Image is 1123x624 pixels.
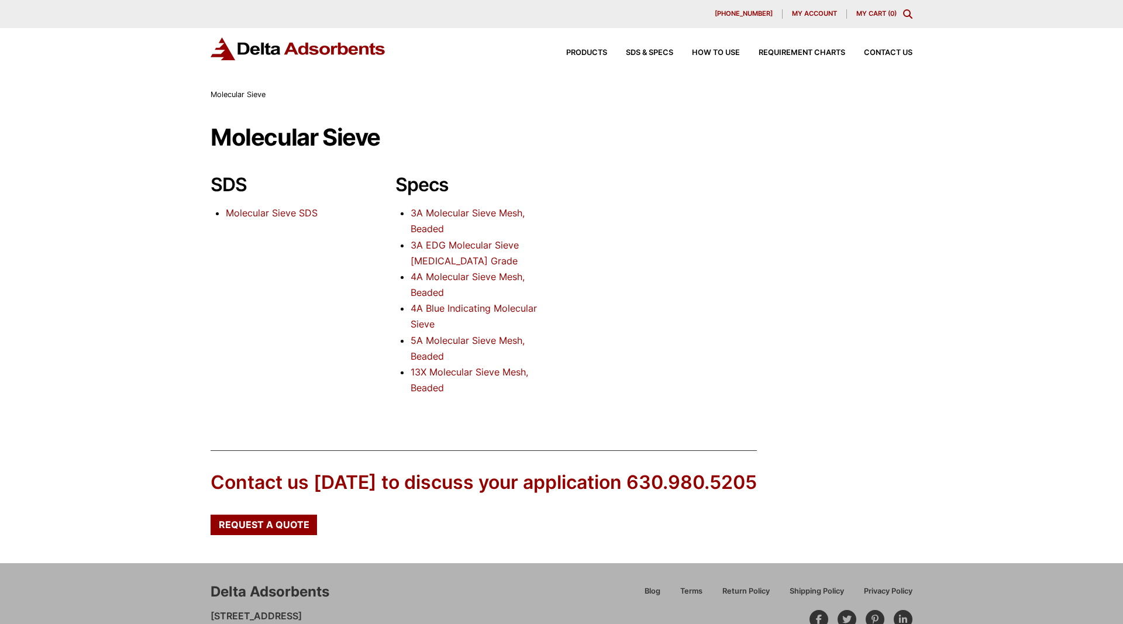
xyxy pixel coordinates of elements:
a: 5A Molecular Sieve Mesh, Beaded [411,335,525,362]
span: Requirement Charts [759,49,845,57]
a: My Cart (0) [856,9,897,18]
span: 0 [890,9,894,18]
div: Contact us [DATE] to discuss your application 630.980.5205 [211,470,757,496]
a: 3A EDG Molecular Sieve [MEDICAL_DATA] Grade [411,239,519,267]
span: How to Use [692,49,740,57]
span: Request a Quote [219,520,309,529]
a: Request a Quote [211,515,317,535]
a: Return Policy [712,585,780,605]
a: 4A Blue Indicating Molecular Sieve [411,302,537,330]
span: SDS & SPECS [626,49,673,57]
a: Molecular Sieve SDS [226,207,318,219]
span: My account [792,11,837,17]
a: [PHONE_NUMBER] [705,9,783,19]
div: Delta Adsorbents [211,582,329,602]
span: Blog [645,588,660,595]
a: Shipping Policy [780,585,854,605]
a: Contact Us [845,49,912,57]
span: Privacy Policy [864,588,912,595]
span: Molecular Sieve [211,90,266,99]
span: Contact Us [864,49,912,57]
a: Products [547,49,607,57]
a: 3A Molecular Sieve Mesh, Beaded [411,207,525,235]
a: How to Use [673,49,740,57]
h2: Specs [395,174,543,196]
span: Shipping Policy [790,588,844,595]
div: Toggle Modal Content [903,9,912,19]
a: My account [783,9,847,19]
span: [PHONE_NUMBER] [715,11,773,17]
img: Delta Adsorbents [211,37,386,60]
a: Blog [635,585,670,605]
a: Privacy Policy [854,585,912,605]
a: Terms [670,585,712,605]
span: Return Policy [722,588,770,595]
a: Requirement Charts [740,49,845,57]
h1: Molecular Sieve [211,125,912,150]
span: Products [566,49,607,57]
h2: SDS [211,174,358,196]
a: 13X Molecular Sieve Mesh, Beaded [411,366,528,394]
a: 4A Molecular Sieve Mesh, Beaded [411,271,525,298]
a: SDS & SPECS [607,49,673,57]
span: Terms [680,588,702,595]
